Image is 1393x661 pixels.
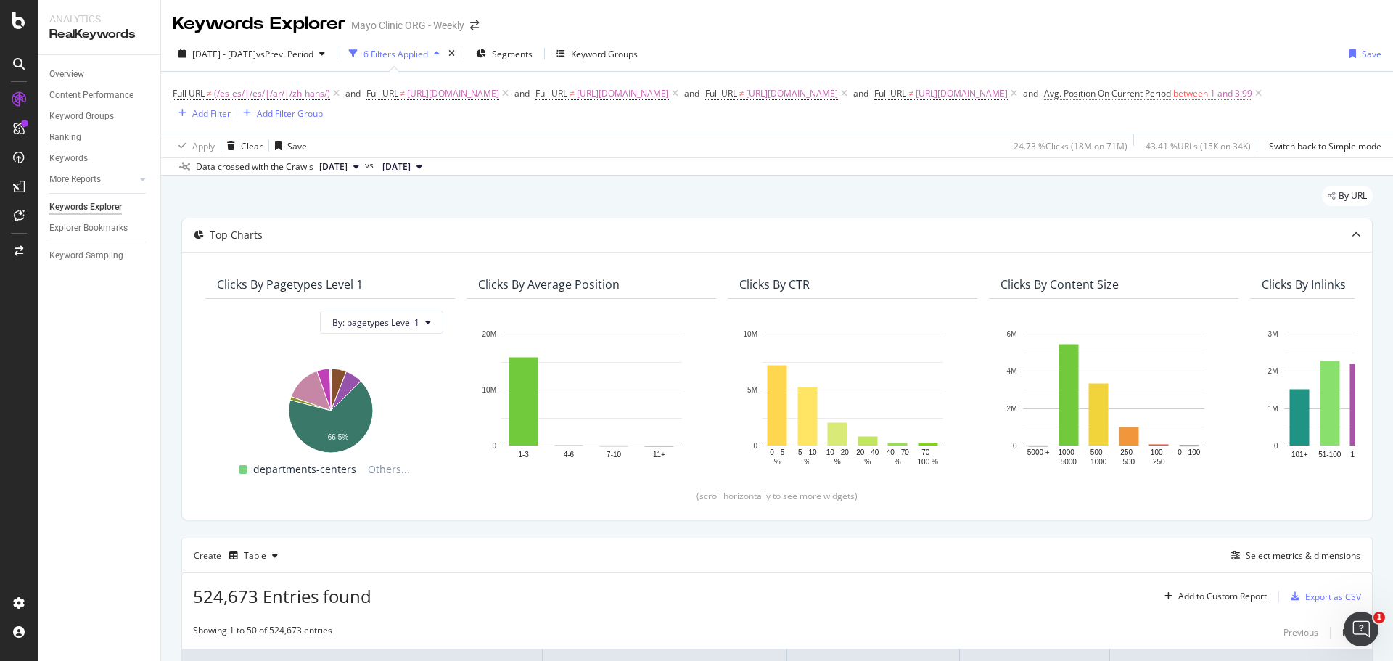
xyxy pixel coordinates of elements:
[739,327,966,467] div: A chart.
[1120,448,1137,456] text: 250 -
[49,130,150,145] a: Ranking
[1090,448,1107,456] text: 500 -
[1274,442,1278,450] text: 0
[365,159,377,172] span: vs
[241,140,263,152] div: Clear
[1269,140,1381,152] div: Switch back to Simple mode
[217,277,363,292] div: Clicks By pagetypes Level 1
[864,458,871,466] text: %
[1322,186,1373,206] div: legacy label
[1159,585,1267,608] button: Add to Custom Report
[747,386,757,394] text: 5M
[1342,624,1361,641] button: Next
[1027,448,1050,456] text: 5000 +
[1007,405,1017,413] text: 2M
[470,42,538,65] button: Segments
[1285,585,1361,608] button: Export as CSV
[237,104,323,122] button: Add Filter Group
[1262,277,1346,292] div: Clicks By Inlinks
[366,87,398,99] span: Full URL
[804,458,810,466] text: %
[382,160,411,173] span: 2025 Aug. 27th
[49,200,122,215] div: Keywords Explorer
[1362,48,1381,60] div: Save
[1178,448,1201,456] text: 0 - 100
[551,42,644,65] button: Keyword Groups
[1178,592,1267,601] div: Add to Custom Report
[916,83,1008,104] span: [URL][DOMAIN_NAME]
[1023,86,1038,100] button: and
[49,248,150,263] a: Keyword Sampling
[49,221,128,236] div: Explorer Bookmarks
[826,448,850,456] text: 10 - 20
[192,48,256,60] span: [DATE] - [DATE]
[173,87,205,99] span: Full URL
[570,87,575,99] span: ≠
[1283,624,1318,641] button: Previous
[1151,448,1167,456] text: 100 -
[1305,591,1361,603] div: Export as CSV
[400,87,406,99] span: ≠
[1146,140,1251,152] div: 43.41 % URLs ( 15K on 34K )
[705,87,737,99] span: Full URL
[49,109,150,124] a: Keyword Groups
[196,160,313,173] div: Data crossed with the Crawls
[319,160,348,173] span: 2025 Sep. 24th
[192,140,215,152] div: Apply
[921,448,934,456] text: 70 -
[564,451,575,459] text: 4-6
[407,83,499,104] span: [URL][DOMAIN_NAME]
[193,624,332,641] div: Showing 1 to 50 of 524,673 entries
[739,277,810,292] div: Clicks By CTR
[173,134,215,157] button: Apply
[1344,612,1378,646] iframe: Intercom live chat
[221,134,263,157] button: Clear
[193,584,371,608] span: 524,673 Entries found
[363,48,428,60] div: 6 Filters Applied
[653,451,665,459] text: 11+
[684,87,699,99] div: and
[214,83,330,104] span: (/es-es/|/es/|/ar/|/zh-hans/)
[200,490,1355,502] div: (scroll horizontally to see more widgets)
[49,248,123,263] div: Keyword Sampling
[492,442,496,450] text: 0
[577,83,669,104] span: [URL][DOMAIN_NAME]
[874,87,906,99] span: Full URL
[49,221,150,236] a: Explorer Bookmarks
[1044,87,1171,99] span: Avg. Position On Current Period
[1344,42,1381,65] button: Save
[739,87,744,99] span: ≠
[1246,549,1360,562] div: Select metrics & dimensions
[1210,83,1252,104] span: 1 and 3.99
[49,88,150,103] a: Content Performance
[1225,547,1360,564] button: Select metrics & dimensions
[1090,458,1107,466] text: 1000
[853,86,868,100] button: and
[908,87,913,99] span: ≠
[217,361,443,455] div: A chart.
[1122,458,1135,466] text: 500
[345,86,361,100] button: and
[1373,612,1385,623] span: 1
[269,134,307,157] button: Save
[1318,451,1341,459] text: 51-100
[362,461,416,478] span: Others...
[1350,451,1369,459] text: 16-50
[343,42,445,65] button: 6 Filters Applied
[49,172,101,187] div: More Reports
[853,87,868,99] div: and
[1013,442,1017,450] text: 0
[49,151,88,166] div: Keywords
[253,461,356,478] span: departments-centers
[173,42,331,65] button: [DATE] - [DATE]vsPrev. Period
[351,18,464,33] div: Mayo Clinic ORG - Weekly
[1000,327,1227,467] svg: A chart.
[1061,458,1077,466] text: 5000
[1153,458,1165,466] text: 250
[746,83,838,104] span: [URL][DOMAIN_NAME]
[257,107,323,120] div: Add Filter Group
[753,442,757,450] text: 0
[192,107,231,120] div: Add Filter
[49,12,149,26] div: Analytics
[684,86,699,100] button: and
